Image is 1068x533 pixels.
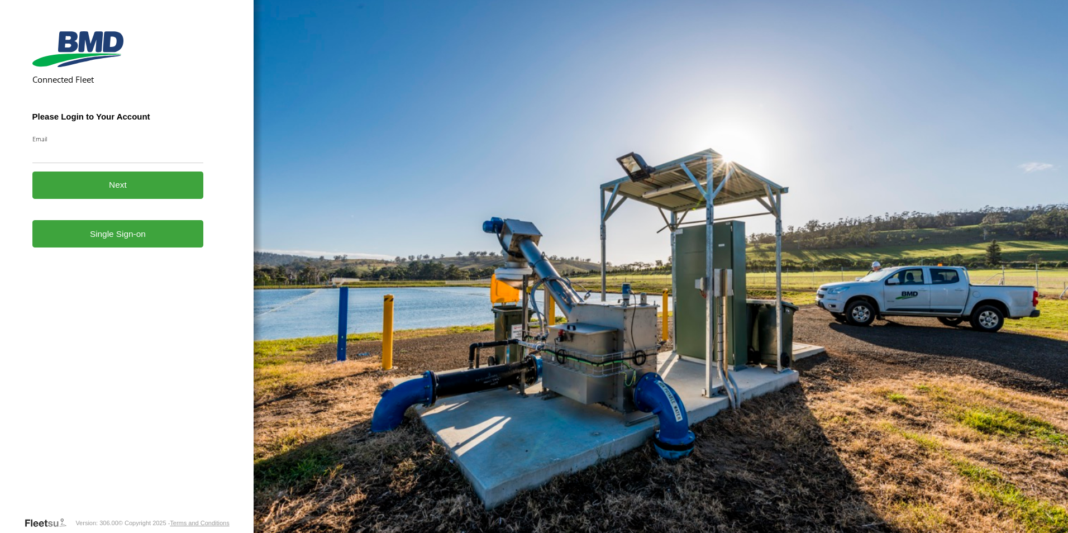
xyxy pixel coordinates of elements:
a: Single Sign-on [32,220,204,248]
div: Version: 306.00 [75,520,118,526]
a: Terms and Conditions [170,520,229,526]
h3: Please Login to Your Account [32,112,204,121]
div: © Copyright 2025 - [118,520,230,526]
img: BMD [32,31,123,67]
label: Email [32,135,204,143]
button: Next [32,172,204,199]
a: Visit our Website [24,517,75,529]
h2: Connected Fleet [32,74,204,85]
